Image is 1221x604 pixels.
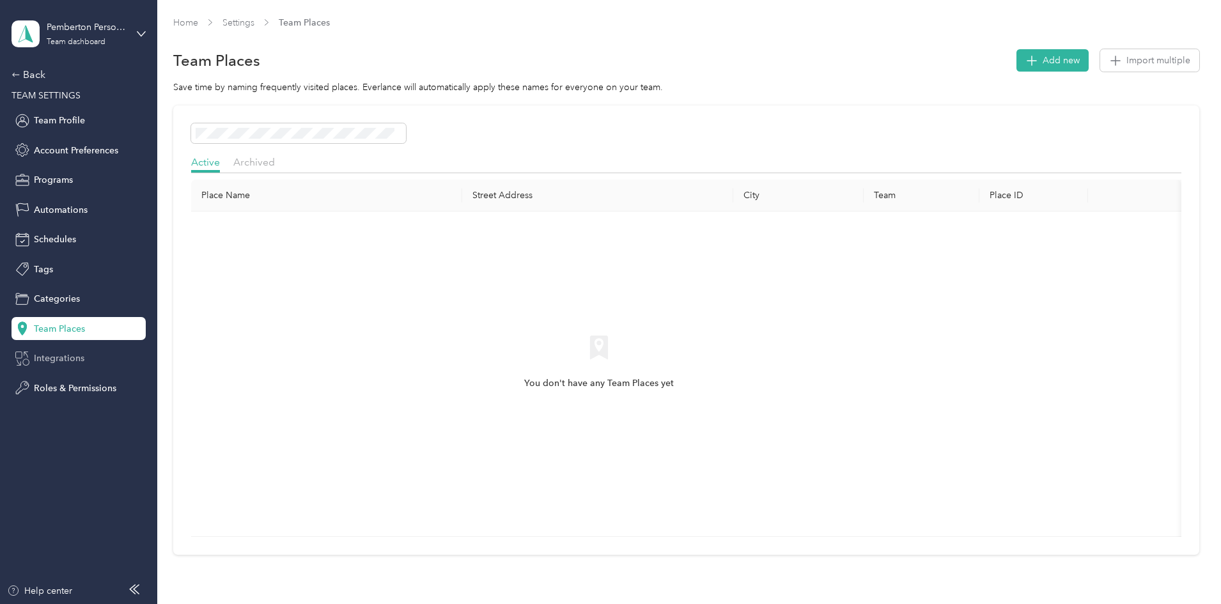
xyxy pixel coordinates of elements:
button: Help center [7,584,72,598]
span: Team Profile [34,114,85,127]
a: Settings [222,17,254,28]
span: Roles & Permissions [34,382,116,395]
th: City [733,180,864,212]
div: Team dashboard [47,38,105,46]
span: Categories [34,292,80,306]
th: Team [864,180,980,212]
iframe: Everlance-gr Chat Button Frame [1149,532,1221,604]
span: TEAM SETTINGS [12,90,81,101]
span: You don't have any Team Places yet [524,376,674,391]
span: Active [191,156,220,168]
button: Add new [1016,49,1089,72]
h1: Team Places [173,54,260,67]
th: Street Address [462,180,733,212]
div: Save time by naming frequently visited places. Everlance will automatically apply these names for... [173,81,1199,94]
span: Integrations [34,352,84,365]
span: Add new [1043,54,1080,67]
th: Place ID [979,180,1088,212]
span: Automations [34,203,88,217]
span: Team Places [279,16,330,29]
span: Import multiple [1126,54,1190,67]
span: Tags [34,263,53,276]
span: Archived [233,156,275,168]
div: Pemberton Personal Injury Law Firm [47,20,127,34]
span: Schedules [34,233,76,246]
button: Import multiple [1100,49,1199,72]
a: Home [173,17,198,28]
th: Place Name [191,180,462,212]
span: Programs [34,173,73,187]
div: Back [12,67,139,82]
span: Account Preferences [34,144,118,157]
span: Team Places [34,322,85,336]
